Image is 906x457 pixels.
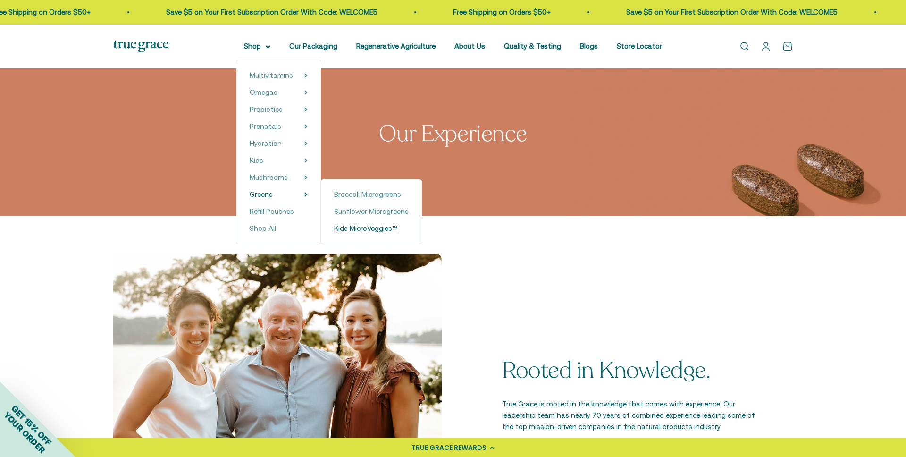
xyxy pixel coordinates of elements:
[502,358,755,383] p: Rooted in Knowledge.
[250,189,273,200] a: Greens
[162,7,374,18] p: Save $5 on Your First Subscription Order With Code: WELCOME5
[250,104,308,115] summary: Probiotics
[334,206,409,217] a: Sunflower Microgreens
[250,121,308,132] summary: Prenatals
[250,172,308,183] summary: Mushrooms
[250,189,308,200] summary: Greens
[334,190,401,198] span: Broccoli Microgreens
[250,206,308,217] a: Refill Pouches
[379,118,527,149] split-lines: Our Experience
[250,87,277,98] a: Omegas
[250,155,308,166] summary: Kids
[250,87,308,98] summary: Omegas
[334,189,409,200] a: Broccoli Microgreens
[580,42,598,50] a: Blogs
[454,42,485,50] a: About Us
[244,41,270,52] summary: Shop
[250,105,283,113] span: Probiotics
[250,88,277,96] span: Omegas
[250,104,283,115] a: Probiotics
[250,70,308,81] summary: Multivitamins
[250,138,282,149] a: Hydration
[250,122,281,130] span: Prenatals
[617,42,662,50] a: Store Locator
[250,71,293,79] span: Multivitamins
[449,8,547,16] a: Free Shipping on Orders $50+
[502,398,755,432] p: True Grace is rooted in the knowledge that comes with experience. Our leadership team has nearly ...
[250,173,288,181] span: Mushrooms
[250,121,281,132] a: Prenatals
[250,139,282,147] span: Hydration
[250,70,293,81] a: Multivitamins
[411,443,487,453] div: TRUE GRACE REWARDS
[622,7,834,18] p: Save $5 on Your First Subscription Order With Code: WELCOME5
[334,207,409,215] span: Sunflower Microgreens
[2,410,47,455] span: YOUR ORDER
[356,42,436,50] a: Regenerative Agriculture
[289,42,337,50] a: Our Packaging
[250,155,263,166] a: Kids
[250,223,308,234] a: Shop All
[9,403,53,447] span: GET 15% OFF
[504,42,561,50] a: Quality & Testing
[250,190,273,198] span: Greens
[334,224,397,232] span: Kids MicroVeggies™
[250,138,308,149] summary: Hydration
[250,172,288,183] a: Mushrooms
[250,224,276,232] span: Shop All
[250,207,294,215] span: Refill Pouches
[334,223,409,234] a: Kids MicroVeggies™
[250,156,263,164] span: Kids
